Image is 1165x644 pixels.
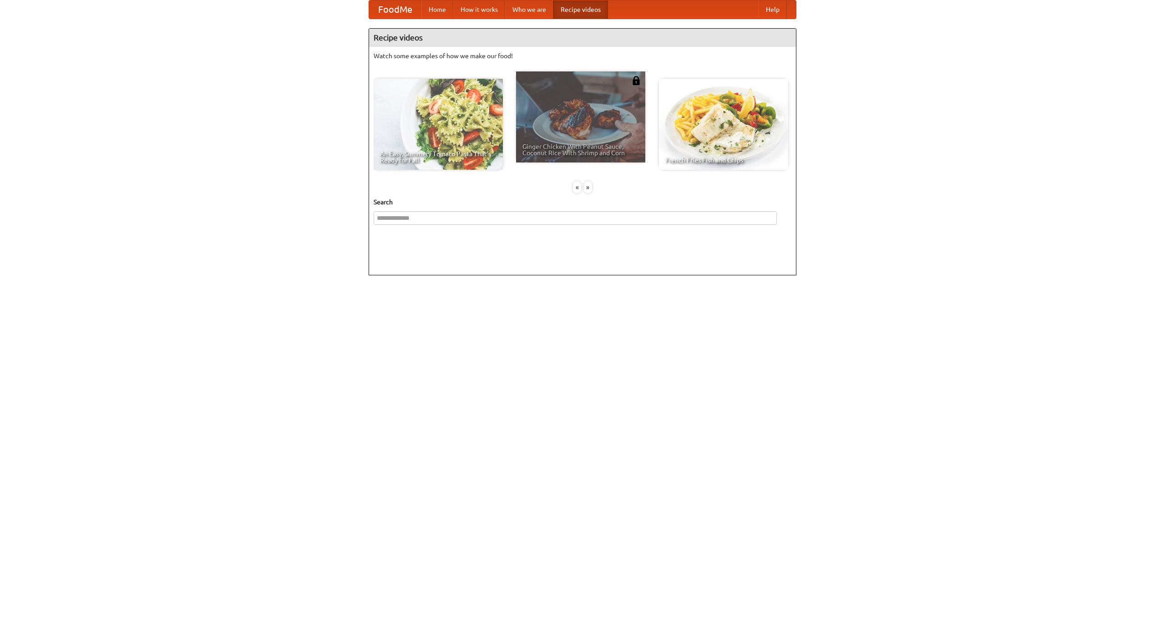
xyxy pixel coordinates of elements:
[374,51,791,61] p: Watch some examples of how we make our food!
[421,0,453,19] a: Home
[665,157,782,163] span: French Fries Fish and Chips
[505,0,553,19] a: Who we are
[369,29,796,47] h4: Recipe videos
[374,79,503,170] a: An Easy, Summery Tomato Pasta That's Ready for Fall
[659,79,788,170] a: French Fries Fish and Chips
[759,0,787,19] a: Help
[369,0,421,19] a: FoodMe
[453,0,505,19] a: How it works
[573,182,581,193] div: «
[584,182,592,193] div: »
[553,0,608,19] a: Recipe videos
[380,151,496,163] span: An Easy, Summery Tomato Pasta That's Ready for Fall
[374,198,791,207] h5: Search
[632,76,641,85] img: 483408.png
